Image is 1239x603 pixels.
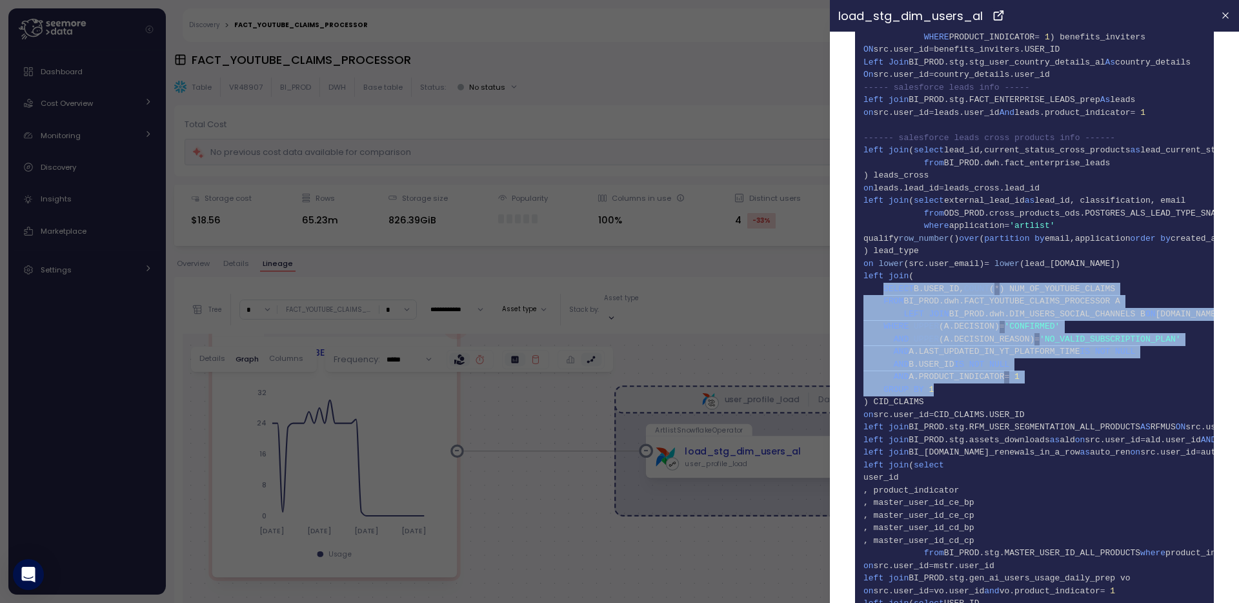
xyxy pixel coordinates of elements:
span: join [889,271,909,281]
span: join [889,460,909,470]
span: UPPER [914,334,939,344]
span: auto_ren [1090,447,1130,457]
span: JOIN [929,309,949,319]
span: user_id [863,471,1205,484]
span: NULL [1115,347,1135,356]
span: left [863,573,883,583]
span: NULL [989,360,1009,369]
span: on [863,410,874,420]
span: src.user_id [1085,435,1141,445]
span: left [863,447,883,457]
span: IS [1080,347,1091,356]
span: ( [909,460,914,470]
span: COUNT [964,284,989,294]
span: AS [1140,422,1151,432]
span: left [863,271,883,281]
span: IS [954,360,965,369]
span: src.user_id [874,410,929,420]
span: ald.user_id [1145,435,1201,445]
span: CID_CLAIMS.USER_ID [934,410,1025,420]
span: WHERE [883,322,909,331]
span: B.USER_ID [909,360,954,369]
span: vo.user_id [934,586,985,596]
span: = [1196,447,1201,457]
span: B.USER_ID, [914,284,964,294]
span: 'NO_VALID_SUBSCRIPTION_PLAN' [1040,334,1180,344]
span: NOT [969,360,984,369]
span: AND [894,347,909,356]
span: src.user_id [1140,447,1196,457]
span: , master_user_id_cd_bp [863,522,1205,535]
span: BI_PROD.stg.MASTER_USER_ID_ALL_PRODUCTS [944,548,1140,558]
span: AND [894,360,909,369]
span: join [889,422,909,432]
span: join [889,573,909,583]
span: , master_user_id_cd_cp [863,535,1205,547]
span: mstr.user_id [934,561,995,571]
span: BI_PROD.stg.gen_ai_users_usage_daily_prep vo [909,573,1131,583]
span: = [1035,334,1040,344]
span: (A.DECISION) [939,322,1000,331]
span: = [929,586,934,596]
span: as [1050,435,1060,445]
span: AND [1201,435,1216,445]
span: AND [894,334,909,344]
span: and [985,586,1000,596]
span: RFMUS [1151,422,1176,432]
span: = [1000,322,1005,331]
span: AND [894,372,909,382]
span: join [889,435,909,445]
span: join [889,447,909,457]
span: = [1005,372,1010,382]
span: on [863,561,874,571]
span: FROM [883,296,903,306]
span: left [863,460,883,470]
span: = [929,410,934,420]
span: = [1100,586,1105,596]
span: src.user_id [874,586,929,596]
span: = [929,561,934,571]
span: ON [1145,309,1156,319]
span: BI_PROD.dwh.DIM_USERS_SOCIAL_CHANNELS B [949,309,1145,319]
span: ( [909,271,914,281]
span: vo.product_indicator [1000,586,1100,596]
span: SELECT [883,284,914,294]
div: Open Intercom Messenger [13,559,44,590]
span: on [1075,435,1085,445]
span: 1 [929,385,934,394]
span: on [1131,447,1141,457]
span: GROUP [883,385,909,394]
span: on [863,586,874,596]
span: A.PRODUCT_INDICATOR [909,372,1004,382]
span: ) CID_CLAIMS [863,396,1205,409]
span: 1 [1014,372,1020,382]
span: from [924,548,944,558]
span: LEFT [904,309,924,319]
span: [DOMAIN_NAME]_ID [1156,309,1236,319]
span: BI_[DOMAIN_NAME]_renewals_in_a_row [909,447,1080,457]
span: ( [989,284,994,294]
span: A.LAST_UPDATED_IN_YT_PLATFORM_TIME [909,347,1080,356]
span: BY [914,385,924,394]
span: , master_user_id_ce_cp [863,509,1205,522]
span: left [863,435,883,445]
span: ) NUM_OF_YOUTUBE_CLAIMS [1000,284,1115,294]
span: NOT [1095,347,1110,356]
span: BI_PROD.dwh.FACT_YOUTUBE_CLAIMS_PROCESSOR A [904,296,1120,306]
span: as [1080,447,1091,457]
span: , master_user_id_ce_bp [863,496,1205,509]
span: BI_PROD.stg.assets_downloads [909,435,1050,445]
span: left [863,422,883,432]
span: ald [1060,435,1075,445]
span: 'CONFIRMED' [1005,322,1060,331]
span: 1 [1111,586,1116,596]
span: = [1140,435,1145,445]
span: , product_indicator [863,484,1205,497]
span: BI_PROD.stg.RFM_USER_SEGMENTATION_ALL_PRODUCTS [909,422,1141,432]
span: where [1140,548,1165,558]
span: UPPER [914,322,939,331]
span: (A.DECISION_REASON) [939,334,1034,344]
span: src.user_id [874,561,929,571]
span: select [914,460,944,470]
span: ON [1176,422,1186,432]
